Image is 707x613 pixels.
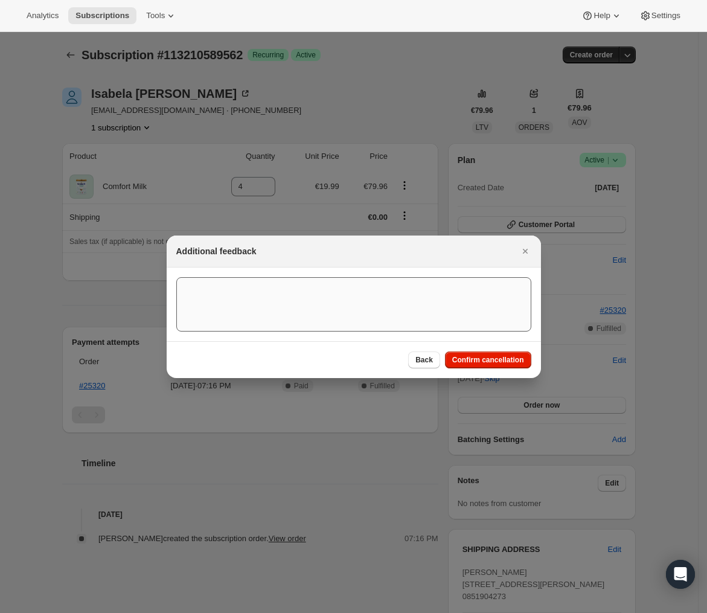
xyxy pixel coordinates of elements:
button: Help [574,7,629,24]
div: Open Intercom Messenger [666,560,695,589]
span: Confirm cancellation [452,355,524,365]
button: Tools [139,7,184,24]
button: Subscriptions [68,7,136,24]
button: Analytics [19,7,66,24]
span: Subscriptions [75,11,129,21]
span: Analytics [27,11,59,21]
button: Settings [632,7,688,24]
span: Back [415,355,433,365]
button: Close [517,243,534,260]
button: Back [408,351,440,368]
h2: Additional feedback [176,245,257,257]
span: Help [593,11,610,21]
span: Tools [146,11,165,21]
button: Confirm cancellation [445,351,531,368]
span: Settings [651,11,680,21]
